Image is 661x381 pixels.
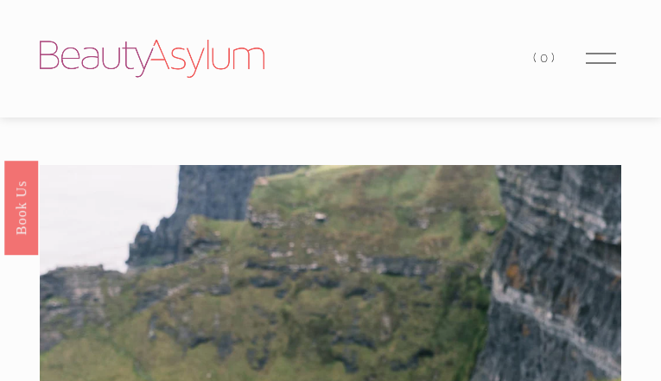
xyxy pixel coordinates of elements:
img: Beauty Asylum | Bridal Hair &amp; Makeup Charlotte &amp; Atlanta [40,40,264,78]
span: ) [551,50,558,66]
a: Book Us [4,160,38,254]
span: 0 [540,50,551,66]
span: ( [533,50,540,66]
a: 0 items in cart [533,47,557,70]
